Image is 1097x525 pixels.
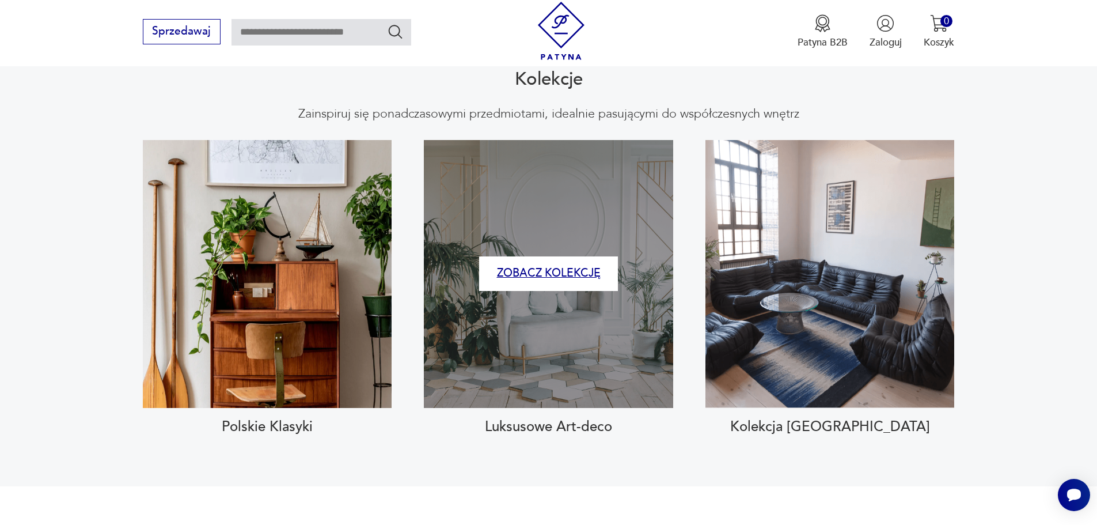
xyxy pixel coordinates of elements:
button: Zobacz kolekcję [479,256,618,292]
button: Sprzedawaj [143,19,221,44]
p: Zainspiruj się ponadczasowymi przedmiotami, idealnie pasującymi do współczesnych wnętrz [298,105,799,122]
p: Koszyk [924,36,954,49]
h3: Polskie Klasyki [143,419,392,436]
img: Ikona koszyka [930,14,948,32]
a: Ikona medaluPatyna B2B [798,14,848,49]
h3: Luksusowe Art-deco [424,419,673,436]
a: Sprzedawaj [143,28,221,37]
img: Patyna - sklep z meblami i dekoracjami vintage [532,2,590,60]
img: Ikonka użytkownika [876,14,894,32]
button: Patyna B2B [798,14,848,49]
h3: Kolekcja [GEOGRAPHIC_DATA] [705,419,954,436]
button: Zaloguj [870,14,902,49]
div: 0 [940,15,952,27]
img: Ikona medalu [814,14,832,32]
button: 0Koszyk [924,14,954,49]
h2: Kolekcje [515,71,583,88]
iframe: Smartsupp widget button [1058,479,1090,511]
p: Zaloguj [870,36,902,49]
button: Szukaj [387,23,404,40]
p: Patyna B2B [798,36,848,49]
